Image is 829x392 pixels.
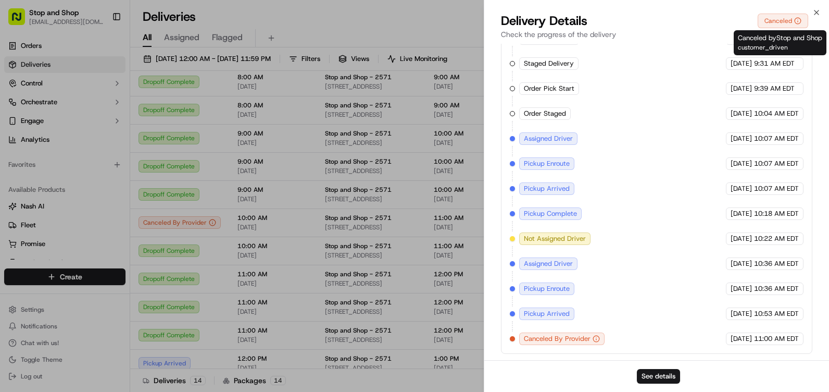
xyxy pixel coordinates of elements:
span: Pickup Complete [524,209,577,218]
div: 💻 [88,152,96,161]
span: 11:00 AM EDT [754,334,799,344]
span: 10:36 AM EDT [754,259,799,268]
span: [DATE] [731,59,752,68]
span: [DATE] [731,184,752,193]
button: Canceled [758,14,808,28]
span: Delivery Details [501,13,587,29]
span: [DATE] [731,209,752,218]
button: Start new chat [177,103,190,115]
span: Order Pick Start [524,84,574,93]
span: Canceled By Provider [524,334,591,344]
span: Order Staged [524,109,566,118]
span: [DATE] [731,159,752,168]
span: Assigned Driver [524,134,573,143]
span: 10:53 AM EDT [754,309,799,318]
span: [DATE] [731,259,752,268]
span: Pickup Arrived [524,184,570,193]
span: 10:22 AM EDT [754,234,799,243]
span: [DATE] [731,334,752,344]
span: 9:31 AM EDT [754,59,795,68]
span: Pickup Enroute [524,159,570,168]
img: Nash [10,10,31,31]
span: [DATE] [731,84,752,93]
span: [DATE] [731,134,752,143]
button: See details [637,369,680,384]
span: API Documentation [98,151,167,162]
span: [DATE] [731,234,752,243]
span: [DATE] [731,309,752,318]
span: 9:39 AM EDT [754,84,795,93]
span: Pickup Arrived [524,309,570,318]
span: 10:07 AM EDT [754,159,799,168]
p: Welcome 👋 [10,42,190,58]
span: Staged Delivery [524,59,574,68]
img: 1736555255976-a54dd68f-1ca7-489b-9aae-adbdc363a1c4 [10,100,29,118]
span: 10:07 AM EDT [754,134,799,143]
span: Not Assigned Driver [524,234,586,243]
span: Assigned Driver [524,259,573,268]
a: Powered byPylon [73,176,126,185]
span: 10:36 AM EDT [754,284,799,293]
span: Knowledge Base [21,151,80,162]
span: 10:18 AM EDT [754,209,799,218]
div: 📗 [10,152,19,161]
div: We're available if you need us! [35,110,132,118]
span: Pickup Enroute [524,284,570,293]
span: Canceled by Stop and Shop [738,33,822,52]
span: [DATE] [731,284,752,293]
a: 📗Knowledge Base [6,147,84,166]
span: Pylon [104,177,126,185]
span: [DATE] [731,109,752,118]
p: Check the progress of the delivery [501,29,812,40]
span: customer_driven [738,43,788,52]
a: 💻API Documentation [84,147,171,166]
div: Start new chat [35,100,171,110]
span: 10:07 AM EDT [754,184,799,193]
span: 10:04 AM EDT [754,109,799,118]
input: Got a question? Start typing here... [27,67,187,78]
